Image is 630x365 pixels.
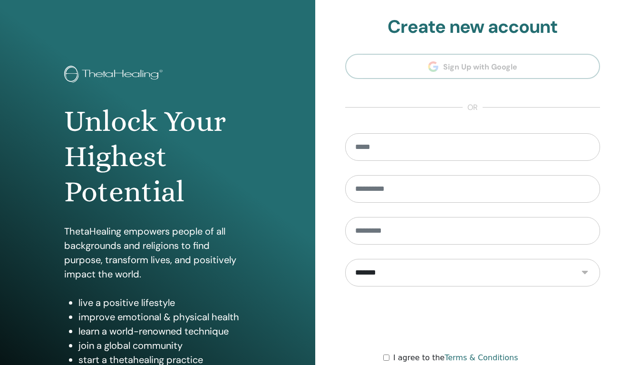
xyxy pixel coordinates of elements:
li: join a global community [78,338,251,353]
a: Terms & Conditions [445,353,518,362]
label: I agree to the [393,352,518,364]
li: live a positive lifestyle [78,296,251,310]
h1: Unlock Your Highest Potential [64,104,251,210]
iframe: reCAPTCHA [400,301,545,338]
li: improve emotional & physical health [78,310,251,324]
span: or [463,102,483,113]
h2: Create new account [345,16,601,38]
p: ThetaHealing empowers people of all backgrounds and religions to find purpose, transform lives, a... [64,224,251,281]
li: learn a world-renowned technique [78,324,251,338]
